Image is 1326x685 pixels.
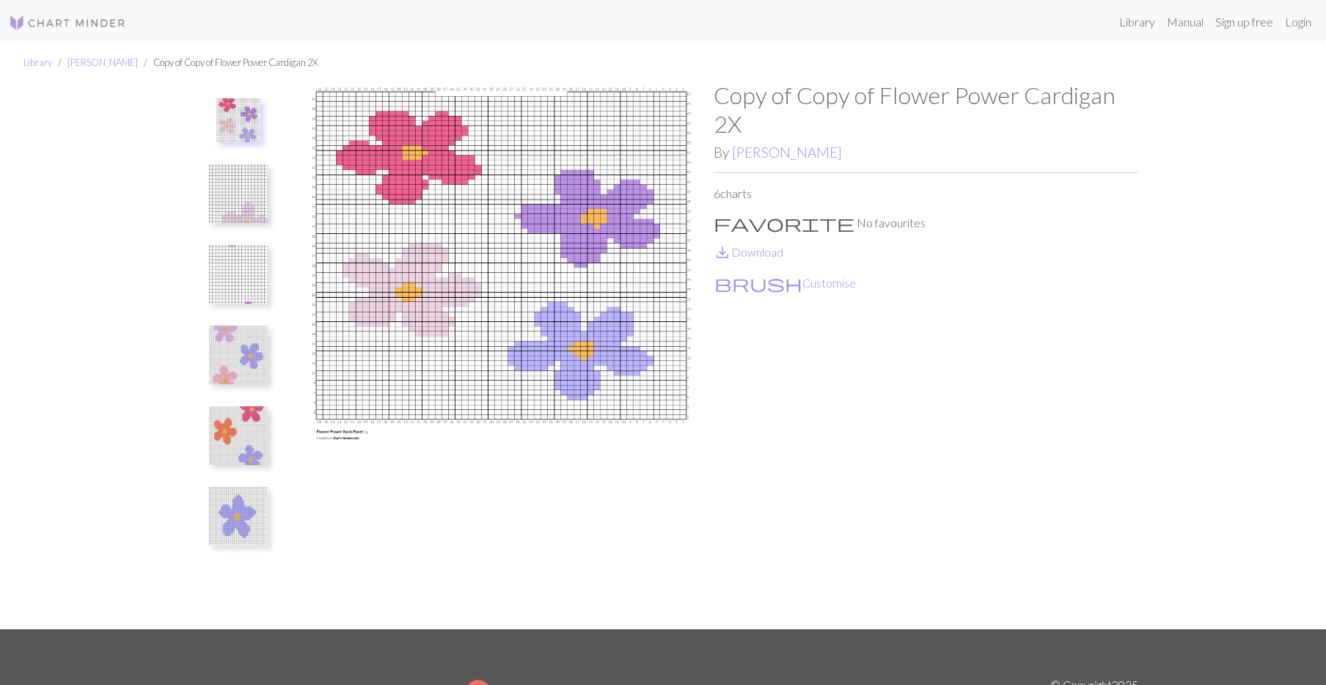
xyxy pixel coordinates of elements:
[9,14,126,32] img: Logo
[1161,7,1209,37] a: Manual
[714,243,731,261] i: Download
[714,214,1138,232] p: No favourites
[714,274,802,292] i: Customise
[714,144,1138,161] h2: By
[732,144,842,161] a: [PERSON_NAME]
[1209,7,1279,37] a: Sign up free
[23,56,52,68] a: Library
[1113,7,1161,37] a: Library
[714,214,854,232] i: Favourite
[714,245,783,259] a: DownloadDownload
[714,81,1138,138] h1: Copy of Copy of Flower Power Cardigan 2X
[714,213,854,233] span: favorite
[209,164,268,223] img: Left Front.png
[138,56,318,70] li: Copy of Copy of Flower Power Cardigan 2X
[289,81,714,629] img: Flower Power Back Panel
[209,487,268,546] img: Pocket.png
[209,326,268,384] img: Left Sleeve.png
[714,242,731,263] span: save_alt
[216,98,260,142] img: Flower Power Back Panel
[1279,7,1317,37] a: Login
[67,56,138,68] a: [PERSON_NAME]
[714,185,1138,202] p: 6 charts
[209,245,268,304] img: Front Right
[714,274,857,293] button: CustomiseCustomise
[209,406,268,465] img: Right Sleeve.png
[714,273,802,293] span: brush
